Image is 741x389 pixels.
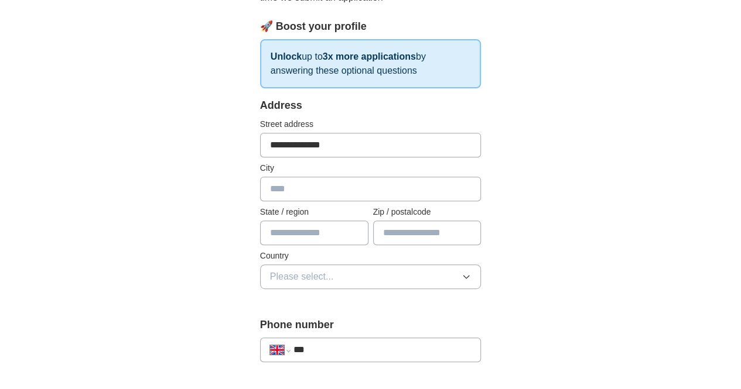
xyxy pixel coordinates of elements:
[270,270,334,284] span: Please select...
[260,206,368,218] label: State / region
[260,98,482,113] div: Address
[323,51,416,61] strong: 3x more applications
[271,51,302,61] strong: Unlock
[260,264,482,289] button: Please select...
[260,317,482,333] label: Phone number
[373,206,482,218] label: Zip / postalcode
[260,162,482,174] label: City
[260,19,482,35] div: 🚀 Boost your profile
[260,118,482,130] label: Street address
[260,39,482,88] p: up to by answering these optional questions
[260,250,482,262] label: Country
